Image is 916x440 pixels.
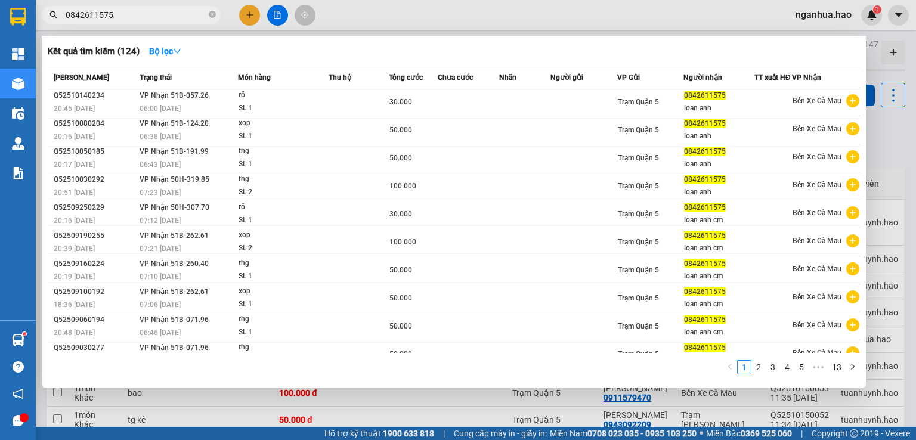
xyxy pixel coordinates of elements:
span: 0842611575 [684,147,726,156]
span: Trạm Quận 5 [618,350,659,358]
div: Q52510030292 [54,173,136,186]
div: rổ [239,201,328,214]
span: VP Nhận 51B-191.99 [140,147,209,156]
span: 100.000 [389,238,416,246]
span: 30.000 [389,210,412,218]
div: Q52509190255 [54,230,136,242]
span: plus-circle [846,346,859,360]
span: VP Nhận 50H-319.85 [140,175,209,184]
div: xop [239,229,328,242]
span: 20:16 [DATE] [54,216,95,225]
h3: Kết quả tìm kiếm ( 124 ) [48,45,140,58]
span: 50.000 [389,350,412,358]
strong: Bộ lọc [149,47,181,56]
sup: 1 [23,332,26,336]
span: question-circle [13,361,24,373]
span: 30.000 [389,98,412,106]
span: TT xuất HĐ [754,73,791,82]
div: loan anh cm [684,270,754,283]
a: 13 [828,361,845,374]
span: 0842611575 [684,203,726,212]
div: loan anh cm [684,326,754,339]
span: plus-circle [846,290,859,303]
li: 13 [828,360,846,374]
span: 0842611575 [684,259,726,268]
span: 20:16 [DATE] [54,132,95,141]
span: 07:23 [DATE] [140,188,181,197]
span: Trạm Quận 5 [618,238,659,246]
span: 50.000 [389,154,412,162]
span: right [849,363,856,370]
span: Trạm Quận 5 [618,182,659,190]
div: xop [239,117,328,130]
span: 07:12 [DATE] [140,216,181,225]
span: down [173,47,181,55]
div: rổ [239,89,328,102]
div: loan anh [684,158,754,171]
span: Bến Xe Cà Mau [793,97,841,105]
span: VP Nhận [792,73,821,82]
span: Thu hộ [329,73,351,82]
div: SL: 1 [239,130,328,143]
span: Trạm Quận 5 [618,322,659,330]
span: VP Nhận 51B-262.61 [140,287,209,296]
img: warehouse-icon [12,137,24,150]
a: 3 [766,361,779,374]
span: 0842611575 [684,343,726,352]
li: 2 [751,360,766,374]
li: Hotline: 02839552959 [112,44,499,59]
span: 20:51 [DATE] [54,188,95,197]
li: Next 5 Pages [809,360,828,374]
span: VP Gửi [617,73,640,82]
a: 4 [781,361,794,374]
span: Trạm Quận 5 [618,126,659,134]
img: warehouse-icon [12,78,24,90]
span: notification [13,388,24,399]
span: 0842611575 [684,287,726,296]
span: Bến Xe Cà Mau [793,209,841,217]
span: 06:38 [DATE] [140,132,181,141]
div: loan anh [684,186,754,199]
span: Trạm Quận 5 [618,98,659,106]
span: Bến Xe Cà Mau [793,293,841,301]
span: plus-circle [846,122,859,135]
span: Trạm Quận 5 [618,210,659,218]
div: thg [239,145,328,158]
a: 1 [738,361,751,374]
div: SL: 1 [239,214,328,227]
div: Q52510080204 [54,117,136,130]
a: 2 [752,361,765,374]
span: 50.000 [389,266,412,274]
span: Chưa cước [438,73,473,82]
span: Tổng cước [389,73,423,82]
img: warehouse-icon [12,107,24,120]
span: 18:36 [DATE] [54,300,95,309]
span: Người nhận [683,73,722,82]
li: 26 Phó Cơ Điều, Phường 12 [112,29,499,44]
img: dashboard-icon [12,48,24,60]
span: Bến Xe Cà Mau [793,349,841,357]
div: Q52509030277 [54,342,136,354]
li: 1 [737,360,751,374]
div: SL: 1 [239,270,328,283]
span: 07:10 [DATE] [140,272,181,281]
span: Bến Xe Cà Mau [793,153,841,161]
span: Người gửi [550,73,583,82]
span: 0842611575 [684,91,726,100]
span: 100.000 [389,182,416,190]
span: close-circle [209,11,216,18]
b: GỬI : Trạm Quận 5 [15,86,150,106]
div: SL: 1 [239,298,328,311]
span: 50.000 [389,294,412,302]
span: VP Nhận 50H-307.70 [140,203,209,212]
span: left [726,363,734,370]
div: loan anh cm [684,298,754,311]
button: Bộ lọcdown [140,42,191,61]
span: plus-circle [846,150,859,163]
span: plus-circle [846,234,859,247]
img: solution-icon [12,167,24,179]
span: 06:46 [DATE] [140,329,181,337]
span: Bến Xe Cà Mau [793,125,841,133]
button: right [846,360,860,374]
span: Bến Xe Cà Mau [793,237,841,245]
